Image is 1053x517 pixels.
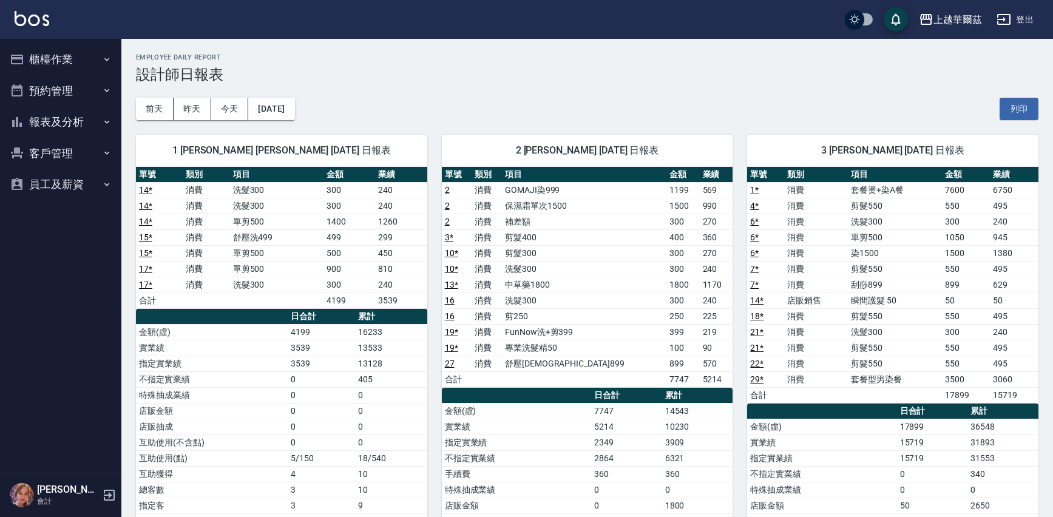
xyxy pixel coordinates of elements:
td: 3 [288,498,354,513]
th: 業績 [990,167,1038,183]
td: 0 [591,498,662,513]
th: 業績 [375,167,427,183]
td: 0 [288,419,354,434]
td: 495 [990,308,1038,324]
td: 2864 [591,450,662,466]
td: 240 [375,277,427,292]
td: 499 [323,229,375,245]
a: 16 [445,311,455,321]
td: 消費 [183,182,229,198]
td: 299 [375,229,427,245]
button: 登出 [992,8,1038,31]
a: 16 [445,296,455,305]
td: 消費 [784,198,848,214]
td: 合計 [136,292,183,308]
td: 0 [355,387,427,403]
td: 495 [990,198,1038,214]
td: 舒壓[DEMOGRAPHIC_DATA]899 [502,356,666,371]
td: 互助獲得 [136,466,288,482]
td: 店販金額 [442,498,591,513]
th: 類別 [472,167,502,183]
td: 不指定實業績 [747,466,896,482]
td: 300 [942,324,990,340]
td: 洗髮300 [230,198,323,214]
td: 店販銷售 [784,292,848,308]
span: 1 [PERSON_NAME] [PERSON_NAME] [DATE] 日報表 [151,144,413,157]
td: 消費 [784,356,848,371]
th: 累計 [355,309,427,325]
td: 合計 [747,387,784,403]
td: 900 [323,261,375,277]
td: 4199 [323,292,375,308]
td: 550 [942,340,990,356]
td: 31553 [967,450,1038,466]
th: 金額 [323,167,375,183]
td: 1500 [942,245,990,261]
td: 300 [323,182,375,198]
td: 219 [700,324,733,340]
td: 240 [990,324,1038,340]
td: 單剪500 [848,229,942,245]
td: 1260 [375,214,427,229]
td: 2650 [967,498,1038,513]
td: GOMAJI染999 [502,182,666,198]
td: 495 [990,261,1038,277]
td: 17899 [942,387,990,403]
td: 剪髮550 [848,308,942,324]
td: 洗髮300 [230,182,323,198]
td: 剪髮550 [848,340,942,356]
td: 550 [942,308,990,324]
td: 0 [288,434,354,450]
td: 指定實業績 [747,450,896,466]
td: 0 [591,482,662,498]
td: 消費 [784,308,848,324]
td: 550 [942,356,990,371]
button: 櫃檯作業 [5,44,117,75]
th: 單號 [442,167,472,183]
h5: [PERSON_NAME] [37,484,99,496]
td: 消費 [784,245,848,261]
td: 0 [897,466,968,482]
td: 300 [323,277,375,292]
td: 1800 [662,498,733,513]
td: 570 [700,356,733,371]
td: 不指定實業績 [136,371,288,387]
img: Logo [15,11,49,26]
td: 保濕霜單次1500 [502,198,666,214]
button: 客戶管理 [5,138,117,169]
table: a dense table [442,167,733,388]
td: 1199 [666,182,700,198]
td: 金額(虛) [136,324,288,340]
td: 3909 [662,434,733,450]
td: 31893 [967,434,1038,450]
td: 消費 [183,198,229,214]
td: 4 [288,466,354,482]
td: 0 [967,482,1038,498]
td: 1380 [990,245,1038,261]
td: 629 [990,277,1038,292]
td: 洗髮300 [502,261,666,277]
td: 刮痧899 [848,277,942,292]
td: 225 [700,308,733,324]
td: 單剪500 [230,261,323,277]
button: 預約管理 [5,75,117,107]
button: 昨天 [174,98,211,120]
td: 剪髮550 [848,356,942,371]
td: 400 [666,229,700,245]
td: 7747 [666,371,700,387]
th: 單號 [747,167,784,183]
td: 洗髮300 [230,277,323,292]
td: 指定實業績 [442,434,591,450]
td: 0 [897,482,968,498]
td: 15719 [990,387,1038,403]
td: 單剪500 [230,214,323,229]
td: 550 [942,198,990,214]
td: 消費 [784,214,848,229]
td: 0 [288,387,354,403]
button: 員工及薪資 [5,169,117,200]
td: 消費 [183,214,229,229]
td: 1170 [700,277,733,292]
td: 16233 [355,324,427,340]
td: 金額(虛) [747,419,896,434]
td: 3539 [288,356,354,371]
